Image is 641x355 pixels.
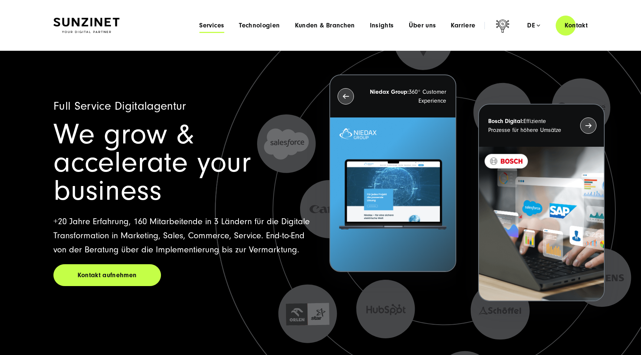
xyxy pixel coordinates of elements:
img: BOSCH - Kundeprojekt - Digital Transformation Agentur SUNZINET [479,147,604,301]
p: +20 Jahre Erfahrung, 160 Mitarbeitende in 3 Ländern für die Digitale Transformation in Marketing,... [53,215,312,257]
img: Letztes Projekt von Niedax. Ein Laptop auf dem die Niedax Website geöffnet ist, auf blauem Hinter... [330,117,455,271]
a: Über uns [409,22,436,29]
strong: Niedax Group: [370,89,409,95]
a: Insights [370,22,394,29]
a: Services [199,22,224,29]
a: Kontakt [556,15,596,36]
button: Niedax Group:360° Customer Experience Letztes Projekt von Niedax. Ein Laptop auf dem die Niedax W... [329,74,456,272]
img: SUNZINET Full Service Digital Agentur [53,18,119,33]
a: Karriere [451,22,475,29]
span: Full Service Digitalagentur [53,99,186,113]
p: 360° Customer Experience [367,87,446,105]
button: Bosch Digital:Effiziente Prozesse für höhere Umsätze BOSCH - Kundeprojekt - Digital Transformatio... [478,104,605,301]
a: Kunden & Branchen [295,22,355,29]
h1: We grow & accelerate your business [53,120,312,205]
a: Kontakt aufnehmen [53,264,161,286]
a: Technologien [239,22,280,29]
div: de [527,22,540,29]
p: Effiziente Prozesse für höhere Umsätze [488,117,567,135]
strong: Bosch Digital: [488,118,523,125]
